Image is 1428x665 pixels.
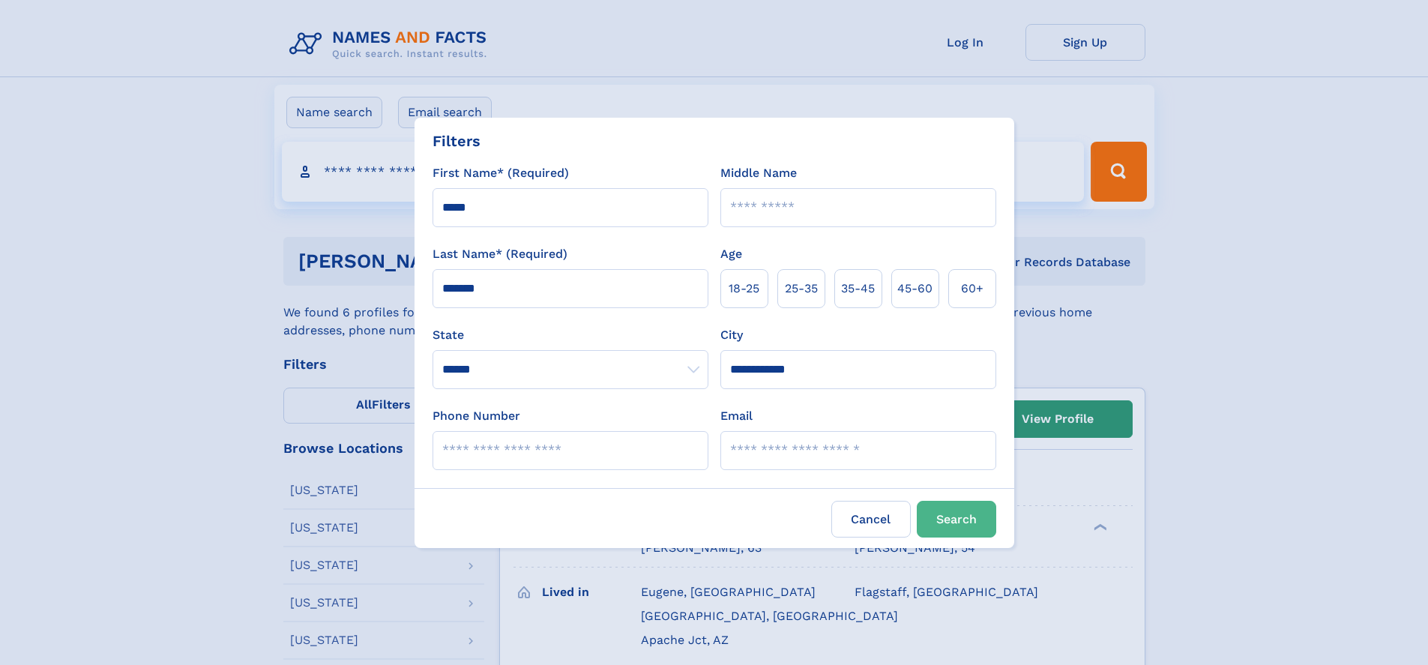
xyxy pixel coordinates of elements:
[720,407,753,425] label: Email
[961,280,983,298] span: 60+
[433,326,708,344] label: State
[720,326,743,344] label: City
[897,280,933,298] span: 45‑60
[720,245,742,263] label: Age
[729,280,759,298] span: 18‑25
[433,164,569,182] label: First Name* (Required)
[433,130,480,152] div: Filters
[831,501,911,538] label: Cancel
[433,407,520,425] label: Phone Number
[720,164,797,182] label: Middle Name
[433,245,567,263] label: Last Name* (Required)
[841,280,875,298] span: 35‑45
[785,280,818,298] span: 25‑35
[917,501,996,538] button: Search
